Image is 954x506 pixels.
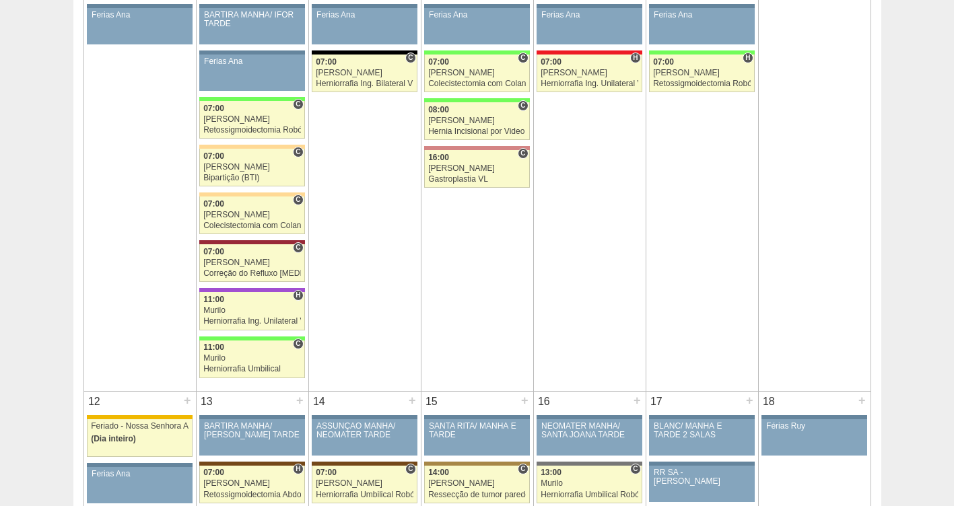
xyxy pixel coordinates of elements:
[632,392,643,409] div: +
[91,434,136,443] span: (Dia inteiro)
[87,415,192,419] div: Key: Feriado
[316,11,413,20] div: Ferias Ana
[204,422,300,439] div: BARTIRA MANHÃ/ [PERSON_NAME] TARDE
[199,145,304,149] div: Key: Bartira
[316,57,337,67] span: 07:00
[199,240,304,244] div: Key: Sírio Libanês
[199,97,304,101] div: Key: Brasil
[204,11,300,28] div: BARTIRA MANHÃ/ IFOR TARDE
[537,55,642,92] a: H 07:00 [PERSON_NAME] Herniorrafia Ing. Unilateral VL
[541,422,638,439] div: NEOMATER MANHÃ/ SANTA JOANA TARDE
[312,8,417,44] a: Ferias Ana
[203,269,301,278] div: Correção do Refluxo [MEDICAL_DATA] esofágico Robótico
[312,419,417,456] a: ASSUNÇÃO MANHÃ/ NEOMATER TARDE
[653,79,751,88] div: Retossigmoidectomia Robótica
[203,115,301,124] div: [PERSON_NAME]
[424,50,529,55] div: Key: Brasil
[429,11,525,20] div: Ferias Ana
[649,55,754,92] a: H 07:00 [PERSON_NAME] Retossigmoidectomia Robótica
[766,422,862,431] div: Férias Ruy
[199,101,304,139] a: C 07:00 [PERSON_NAME] Retossigmoidectomia Robótica
[649,462,754,466] div: Key: Aviso
[424,466,529,503] a: C 14:00 [PERSON_NAME] Ressecção de tumor parede abdominal pélvica
[203,365,301,373] div: Herniorrafia Umbilical
[537,8,642,44] a: Ferias Ana
[204,57,300,66] div: Ferias Ana
[203,126,301,135] div: Retossigmoidectomia Robótica
[199,419,304,456] a: BARTIRA MANHÃ/ [PERSON_NAME] TARDE
[203,104,224,113] span: 07:00
[309,392,330,412] div: 14
[761,415,866,419] div: Key: Aviso
[759,392,780,412] div: 18
[312,466,417,503] a: C 07:00 [PERSON_NAME] Herniorrafia Umbilical Robótica
[428,116,526,125] div: [PERSON_NAME]
[316,69,413,77] div: [PERSON_NAME]
[653,57,674,67] span: 07:00
[199,8,304,44] a: BARTIRA MANHÃ/ IFOR TARDE
[518,100,528,111] span: Consultório
[761,419,866,456] a: Férias Ruy
[428,69,526,77] div: [PERSON_NAME]
[199,466,304,503] a: H 07:00 [PERSON_NAME] Retossigmoidectomia Abdominal VL
[537,415,642,419] div: Key: Aviso
[293,290,303,301] span: Hospital
[203,468,224,477] span: 07:00
[856,392,868,409] div: +
[646,392,667,412] div: 17
[199,50,304,55] div: Key: Aviso
[653,69,751,77] div: [PERSON_NAME]
[203,342,224,352] span: 11:00
[87,4,192,8] div: Key: Aviso
[428,479,526,488] div: [PERSON_NAME]
[405,464,415,474] span: Consultório
[541,11,638,20] div: Ferias Ana
[203,174,301,182] div: Bipartição (BTI)
[199,415,304,419] div: Key: Aviso
[424,4,529,8] div: Key: Aviso
[312,415,417,419] div: Key: Aviso
[312,50,417,55] div: Key: Blanc
[203,211,301,219] div: [PERSON_NAME]
[428,105,449,114] span: 08:00
[293,242,303,253] span: Consultório
[199,288,304,292] div: Key: IFOR
[199,462,304,466] div: Key: Santa Joana
[424,146,529,150] div: Key: Santa Helena
[649,50,754,55] div: Key: Brasil
[649,415,754,419] div: Key: Aviso
[87,419,192,457] a: Feriado - Nossa Senhora Aparecida (Dia inteiro)
[293,464,303,474] span: Hospital
[518,464,528,474] span: Consultório
[312,4,417,8] div: Key: Aviso
[649,419,754,456] a: BLANC/ MANHÃ E TARDE 2 SALAS
[424,462,529,466] div: Key: Oswaldo Cruz Paulista
[199,4,304,8] div: Key: Aviso
[541,79,638,88] div: Herniorrafia Ing. Unilateral VL
[541,57,561,67] span: 07:00
[630,52,640,63] span: Hospital
[424,98,529,102] div: Key: Brasil
[428,491,526,499] div: Ressecção de tumor parede abdominal pélvica
[424,419,529,456] a: SANTA RITA/ MANHÃ E TARDE
[312,55,417,92] a: C 07:00 [PERSON_NAME] Herniorrafia Ing. Bilateral VL
[537,4,642,8] div: Key: Aviso
[541,479,638,488] div: Murilo
[424,415,529,419] div: Key: Aviso
[87,8,192,44] a: Ferias Ana
[87,467,192,503] a: Ferias Ana
[199,340,304,378] a: C 11:00 Murilo Herniorrafia Umbilical
[518,148,528,159] span: Consultório
[744,392,755,409] div: +
[424,150,529,188] a: C 16:00 [PERSON_NAME] Gastroplastia VL
[199,336,304,340] div: Key: Brasil
[87,463,192,467] div: Key: Aviso
[316,491,413,499] div: Herniorrafia Umbilical Robótica
[428,127,526,136] div: Hernia Incisional por Video
[91,422,189,431] div: Feriado - Nossa Senhora Aparecida
[424,8,529,44] a: Ferias Ana
[537,50,642,55] div: Key: Assunção
[182,392,193,409] div: +
[541,491,638,499] div: Herniorrafia Umbilical Robótica
[316,422,413,439] div: ASSUNÇÃO MANHÃ/ NEOMATER TARDE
